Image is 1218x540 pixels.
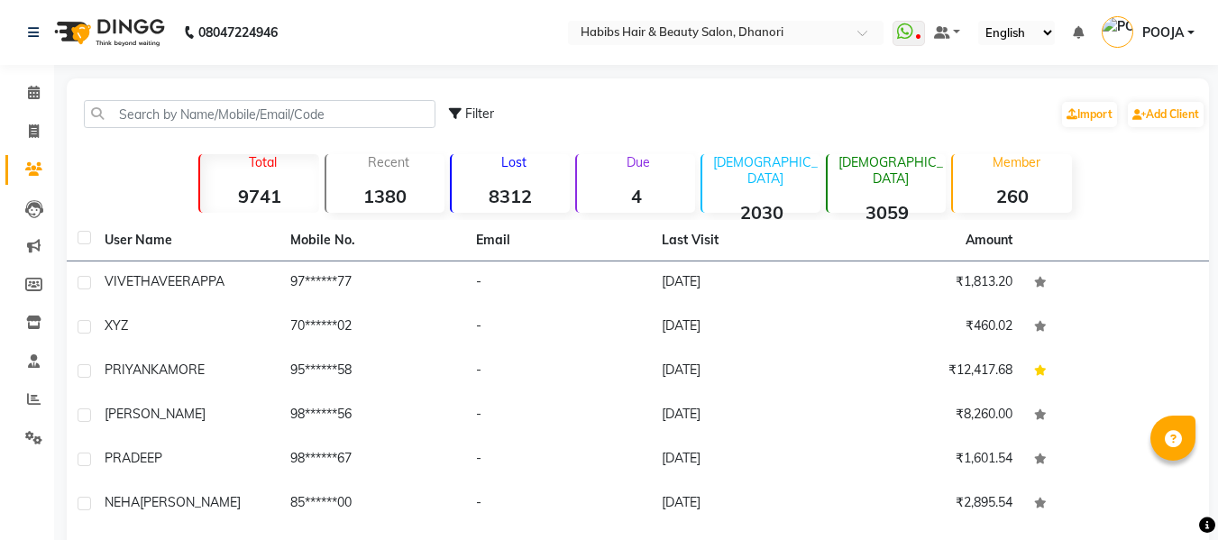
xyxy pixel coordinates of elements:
p: Total [207,154,318,170]
td: [DATE] [651,306,837,350]
p: Due [581,154,695,170]
strong: 4 [577,185,695,207]
strong: 2030 [702,201,820,224]
td: [DATE] [651,482,837,526]
th: Amount [955,220,1023,261]
strong: 8312 [452,185,570,207]
p: [DEMOGRAPHIC_DATA] [835,154,946,187]
b: 08047224946 [198,7,278,58]
span: NEHA [105,494,140,510]
strong: 260 [953,185,1071,207]
td: - [465,350,651,394]
span: [PERSON_NAME] [105,406,206,422]
span: PRADEEP [105,450,162,466]
th: Last Visit [651,220,837,261]
th: Email [465,220,651,261]
a: Import [1062,102,1117,127]
td: - [465,261,651,306]
td: [DATE] [651,350,837,394]
span: VEERAPPA [159,273,224,289]
td: - [465,438,651,482]
strong: 3059 [828,201,946,224]
td: ₹1,601.54 [838,438,1023,482]
span: Filter [465,105,494,122]
td: [DATE] [651,261,837,306]
iframe: chat widget [1142,468,1200,522]
span: [PERSON_NAME] [140,494,241,510]
td: ₹2,895.54 [838,482,1023,526]
th: User Name [94,220,279,261]
th: Mobile No. [279,220,465,261]
td: ₹8,260.00 [838,394,1023,438]
input: Search by Name/Mobile/Email/Code [84,100,435,128]
td: [DATE] [651,394,837,438]
span: VIVETHA [105,273,159,289]
p: [DEMOGRAPHIC_DATA] [710,154,820,187]
td: ₹12,417.68 [838,350,1023,394]
img: logo [46,7,169,58]
td: [DATE] [651,438,837,482]
img: POOJA [1102,16,1133,48]
strong: 9741 [200,185,318,207]
td: - [465,306,651,350]
p: Lost [459,154,570,170]
span: XYZ [105,317,128,334]
p: Recent [334,154,444,170]
td: ₹1,813.20 [838,261,1023,306]
td: - [465,482,651,526]
strong: 1380 [326,185,444,207]
td: - [465,394,651,438]
p: Member [960,154,1071,170]
span: POOJA [1142,23,1184,42]
a: Add Client [1128,102,1204,127]
span: MORE [168,362,205,378]
td: ₹460.02 [838,306,1023,350]
span: PRIYANKA [105,362,168,378]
